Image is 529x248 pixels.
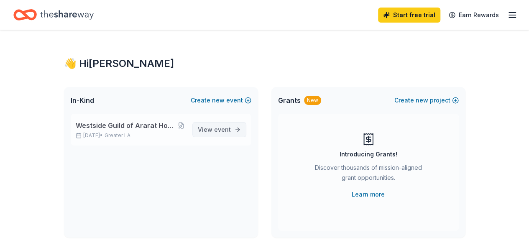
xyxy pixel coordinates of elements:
button: Createnewevent [191,95,251,105]
span: event [214,126,231,133]
a: Learn more [352,189,385,199]
span: Grants [278,95,301,105]
div: Introducing Grants! [340,149,397,159]
a: View event [192,122,246,137]
a: Home [13,5,94,25]
span: Westside Guild of Ararat Home of [GEOGRAPHIC_DATA] [76,120,176,130]
span: new [416,95,428,105]
div: 👋 Hi [PERSON_NAME] [64,57,465,70]
span: Greater LA [105,132,130,139]
p: [DATE] • [76,132,186,139]
button: Createnewproject [394,95,459,105]
a: Start free trial [378,8,440,23]
div: New [304,96,321,105]
span: In-Kind [71,95,94,105]
span: new [212,95,225,105]
span: View [198,125,231,135]
a: Earn Rewards [444,8,504,23]
div: Discover thousands of mission-aligned grant opportunities. [312,163,425,186]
